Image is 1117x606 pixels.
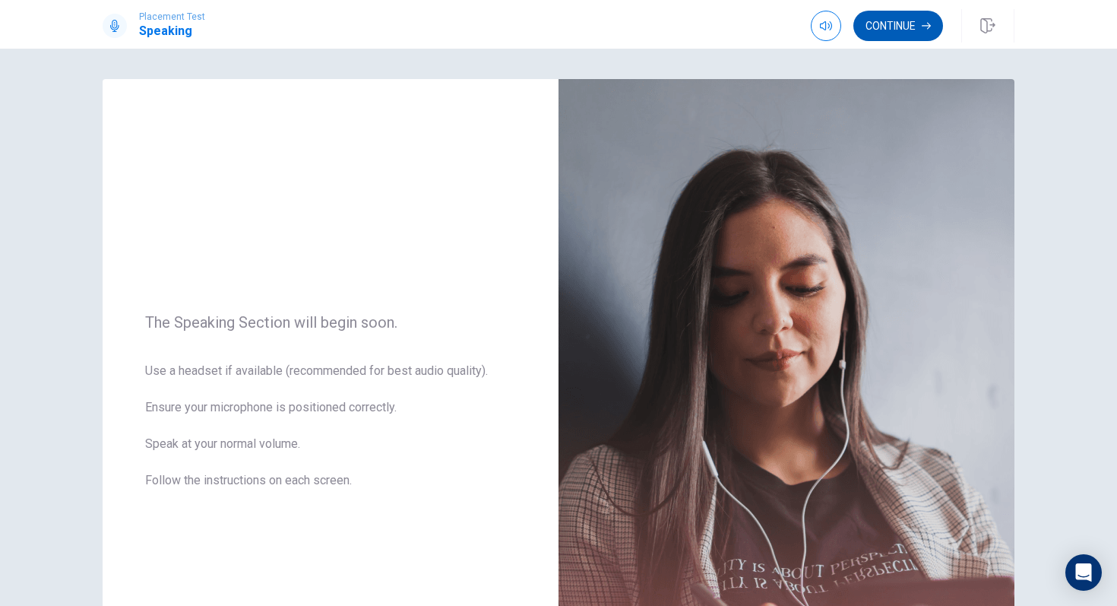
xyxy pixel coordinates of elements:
span: Use a headset if available (recommended for best audio quality). Ensure your microphone is positi... [145,362,516,508]
div: Open Intercom Messenger [1065,554,1102,591]
span: The Speaking Section will begin soon. [145,313,516,332]
button: Continue [853,11,943,41]
span: Placement Test [139,11,205,22]
h1: Speaking [139,22,205,40]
